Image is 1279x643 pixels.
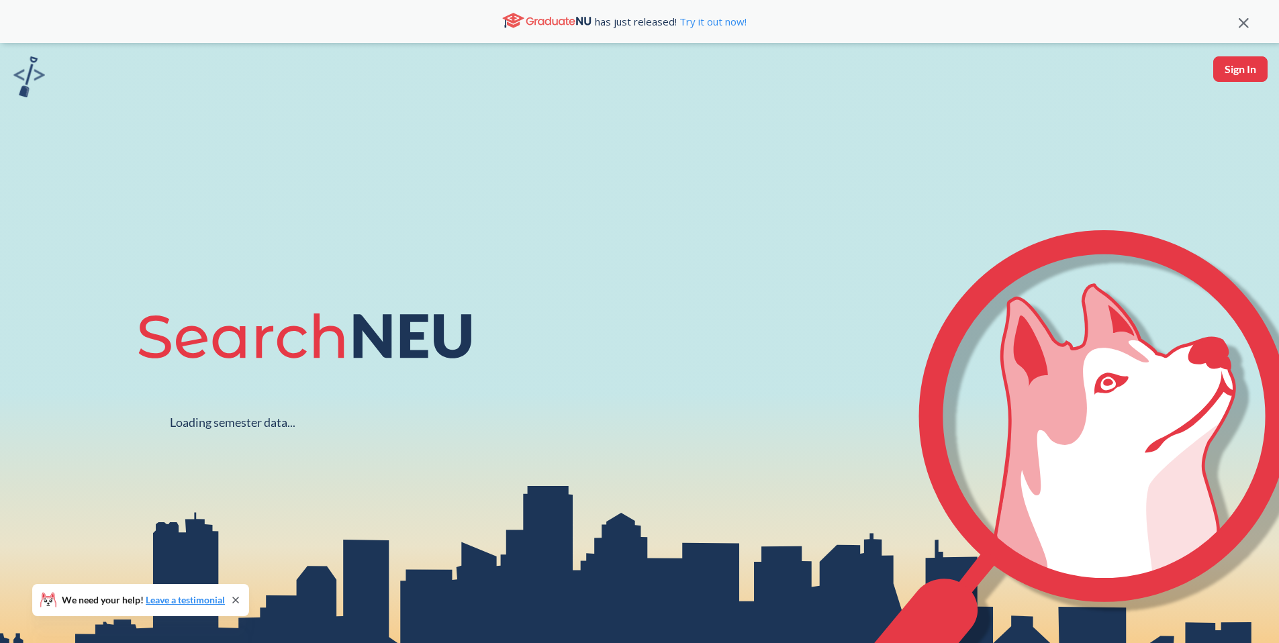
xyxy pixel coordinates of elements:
[13,56,45,97] img: sandbox logo
[595,14,747,29] span: has just released!
[146,594,225,605] a: Leave a testimonial
[13,56,45,101] a: sandbox logo
[677,15,747,28] a: Try it out now!
[1213,56,1268,82] button: Sign In
[170,415,295,430] div: Loading semester data...
[62,595,225,605] span: We need your help!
